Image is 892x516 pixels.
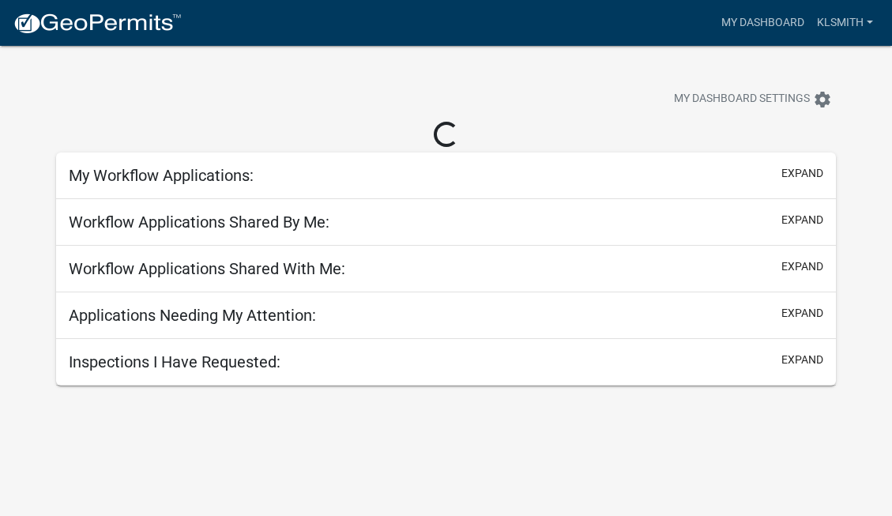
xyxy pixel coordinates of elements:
h5: My Workflow Applications: [69,166,254,185]
button: expand [781,165,823,182]
button: expand [781,212,823,228]
button: expand [781,305,823,322]
button: My Dashboard Settingssettings [661,84,845,115]
a: My Dashboard [715,8,811,38]
button: expand [781,352,823,368]
h5: Applications Needing My Attention: [69,306,316,325]
h5: Workflow Applications Shared With Me: [69,259,345,278]
span: My Dashboard Settings [674,90,810,109]
button: expand [781,258,823,275]
i: settings [813,90,832,109]
a: Klsmith [811,8,879,38]
h5: Workflow Applications Shared By Me: [69,213,329,232]
h5: Inspections I Have Requested: [69,352,280,371]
